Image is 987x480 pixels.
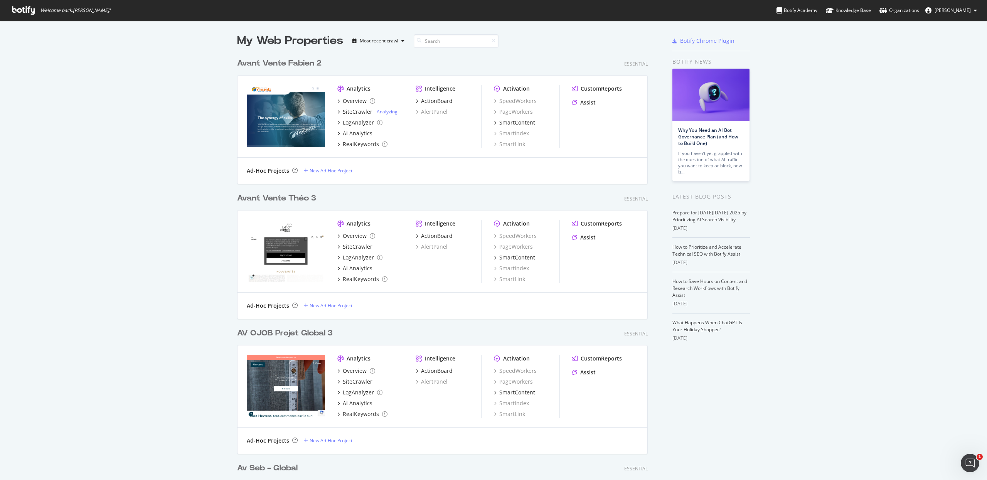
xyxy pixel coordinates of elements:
a: New Ad-Hoc Project [304,167,352,174]
a: ActionBoard [416,97,453,105]
a: RealKeywords [337,140,387,148]
div: Botify Academy [776,7,817,14]
div: Essential [624,465,648,472]
a: Assist [572,369,596,376]
div: ActionBoard [421,232,453,240]
a: Why You Need an AI Bot Governance Plan (and How to Build One) [678,127,738,147]
div: Ad-Hoc Projects [247,167,289,175]
a: ActionBoard [416,232,453,240]
a: AlertPanel [416,108,448,116]
span: 1 [977,454,983,460]
div: Avant Vente Fabien 2 [237,58,322,69]
div: Assist [580,369,596,376]
div: AV OJOB Projet Global 3 [237,328,333,339]
a: Overview [337,367,375,375]
a: PageWorkers [494,378,533,386]
a: How to Save Hours on Content and Research Workflows with Botify Assist [672,278,747,298]
a: RealKeywords [337,410,387,418]
input: Search [414,34,499,48]
div: New Ad-Hoc Project [310,302,352,309]
img: terre-sauvage.com [247,355,325,417]
div: Overview [343,232,367,240]
div: CustomReports [581,220,622,227]
a: AlertPanel [416,243,448,251]
a: AI Analytics [337,264,372,272]
a: SmartLink [494,275,525,283]
div: SpeedWorkers [494,367,537,375]
div: Analytics [347,355,371,362]
button: [PERSON_NAME] [919,4,983,17]
div: SmartIndex [494,130,529,137]
div: CustomReports [581,355,622,362]
div: Activation [503,85,530,93]
a: LogAnalyzer [337,119,382,126]
a: SmartIndex [494,264,529,272]
a: How to Prioritize and Accelerate Technical SEO with Botify Assist [672,244,741,257]
div: [DATE] [672,225,750,232]
div: Ad-Hoc Projects [247,437,289,445]
div: ActionBoard [421,367,453,375]
div: Analytics [347,85,371,93]
a: SmartLink [494,410,525,418]
div: SmartContent [499,254,535,261]
a: CustomReports [572,85,622,93]
div: If you haven’t yet grappled with the question of what AI traffic you want to keep or block, now is… [678,150,744,175]
a: SiteCrawler [337,378,372,386]
a: SpeedWorkers [494,97,537,105]
a: Prepare for [DATE][DATE] 2025 by Prioritizing AI Search Visibility [672,209,746,223]
img: sunology.eu [247,220,325,282]
div: Analytics [347,220,371,227]
div: AI Analytics [343,264,372,272]
div: AI Analytics [343,399,372,407]
div: Overview [343,367,367,375]
a: ActionBoard [416,367,453,375]
a: SiteCrawler [337,243,372,251]
a: AI Analytics [337,130,372,137]
div: Essential [624,195,648,202]
div: Botify Chrome Plugin [680,37,734,45]
a: CustomReports [572,355,622,362]
div: Intelligence [425,220,455,227]
div: Activation [503,355,530,362]
a: Overview [337,97,375,105]
div: SiteCrawler [343,108,372,116]
a: PageWorkers [494,243,533,251]
div: Essential [624,330,648,337]
span: Welcome back, [PERSON_NAME] ! [40,7,110,13]
a: Overview [337,232,375,240]
a: LogAnalyzer [337,389,382,396]
div: Ad-Hoc Projects [247,302,289,310]
a: LogAnalyzer [337,254,382,261]
div: ActionBoard [421,97,453,105]
a: What Happens When ChatGPT Is Your Holiday Shopper? [672,319,742,333]
div: My Web Properties [237,33,343,49]
a: SpeedWorkers [494,232,537,240]
iframe: Intercom live chat [961,454,979,472]
button: Most recent crawl [349,35,408,47]
a: PageWorkers [494,108,533,116]
div: SmartContent [499,119,535,126]
a: AlertPanel [416,378,448,386]
div: [DATE] [672,300,750,307]
div: [DATE] [672,259,750,266]
div: Activation [503,220,530,227]
div: New Ad-Hoc Project [310,167,352,174]
div: Assist [580,234,596,241]
div: RealKeywords [343,275,379,283]
div: Organizations [879,7,919,14]
div: CustomReports [581,85,622,93]
div: SmartLink [494,140,525,148]
img: Why You Need an AI Bot Governance Plan (and How to Build One) [672,69,750,121]
a: Analyzing [377,108,397,115]
div: SmartContent [499,389,535,396]
div: LogAnalyzer [343,254,374,261]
